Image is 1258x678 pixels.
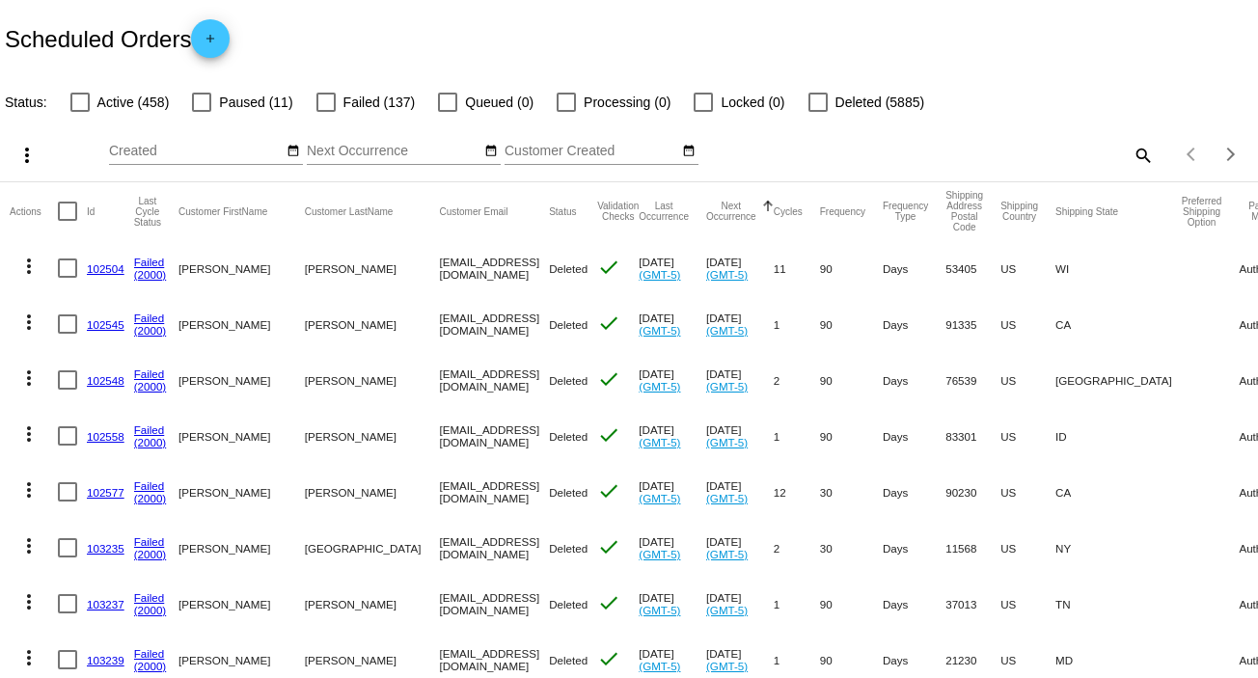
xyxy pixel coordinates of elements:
[639,408,706,464] mat-cell: [DATE]
[1055,464,1182,520] mat-cell: CA
[134,380,167,393] a: (2000)
[1000,352,1055,408] mat-cell: US
[639,464,706,520] mat-cell: [DATE]
[1055,240,1182,296] mat-cell: WI
[134,256,165,268] a: Failed
[1055,408,1182,464] mat-cell: ID
[945,190,983,232] button: Change sorting for ShippingPostcode
[597,591,620,614] mat-icon: check
[87,374,124,387] a: 102548
[439,352,549,408] mat-cell: [EMAIL_ADDRESS][DOMAIN_NAME]
[1000,201,1038,222] button: Change sorting for ShippingCountry
[706,604,748,616] a: (GMT-5)
[134,312,165,324] a: Failed
[1173,135,1212,174] button: Previous page
[774,408,820,464] mat-cell: 1
[639,268,680,281] a: (GMT-5)
[134,367,165,380] a: Failed
[820,205,865,217] button: Change sorting for Frequency
[87,542,124,555] a: 103235
[820,576,883,632] mat-cell: 90
[305,240,440,296] mat-cell: [PERSON_NAME]
[706,240,774,296] mat-cell: [DATE]
[17,366,41,390] mat-icon: more_vert
[439,205,507,217] button: Change sorting for CustomerEmail
[15,144,39,167] mat-icon: more_vert
[706,576,774,632] mat-cell: [DATE]
[17,590,41,613] mat-icon: more_vert
[549,205,576,217] button: Change sorting for Status
[639,296,706,352] mat-cell: [DATE]
[134,660,167,672] a: (2000)
[706,548,748,560] a: (GMT-5)
[287,144,300,159] mat-icon: date_range
[505,144,678,159] input: Customer Created
[706,436,748,448] a: (GMT-5)
[774,352,820,408] mat-cell: 2
[945,408,1000,464] mat-cell: 83301
[945,520,1000,576] mat-cell: 11568
[305,464,440,520] mat-cell: [PERSON_NAME]
[835,91,925,114] span: Deleted (5885)
[774,464,820,520] mat-cell: 12
[774,520,820,576] mat-cell: 2
[1000,520,1055,576] mat-cell: US
[774,576,820,632] mat-cell: 1
[721,91,784,114] span: Locked (0)
[706,408,774,464] mat-cell: [DATE]
[706,520,774,576] mat-cell: [DATE]
[439,296,549,352] mat-cell: [EMAIL_ADDRESS][DOMAIN_NAME]
[439,464,549,520] mat-cell: [EMAIL_ADDRESS][DOMAIN_NAME]
[305,205,394,217] button: Change sorting for CustomerLastName
[17,255,41,278] mat-icon: more_vert
[945,296,1000,352] mat-cell: 91335
[178,240,305,296] mat-cell: [PERSON_NAME]
[134,436,167,448] a: (2000)
[1212,135,1250,174] button: Next page
[883,352,945,408] mat-cell: Days
[1055,576,1182,632] mat-cell: TN
[17,646,41,669] mat-icon: more_vert
[1000,408,1055,464] mat-cell: US
[178,464,305,520] mat-cell: [PERSON_NAME]
[820,520,883,576] mat-cell: 30
[134,591,165,604] a: Failed
[87,598,124,610] a: 103237
[945,240,1000,296] mat-cell: 53405
[597,367,620,391] mat-icon: check
[639,576,706,632] mat-cell: [DATE]
[1000,464,1055,520] mat-cell: US
[883,408,945,464] mat-cell: Days
[883,296,945,352] mat-cell: Days
[134,268,167,281] a: (2000)
[1055,296,1182,352] mat-cell: CA
[305,352,440,408] mat-cell: [PERSON_NAME]
[883,240,945,296] mat-cell: Days
[706,296,774,352] mat-cell: [DATE]
[945,576,1000,632] mat-cell: 37013
[639,380,680,393] a: (GMT-5)
[639,548,680,560] a: (GMT-5)
[134,492,167,504] a: (2000)
[706,324,748,337] a: (GMT-5)
[706,268,748,281] a: (GMT-5)
[549,654,588,666] span: Deleted
[597,535,620,558] mat-icon: check
[1055,520,1182,576] mat-cell: NY
[584,91,670,114] span: Processing (0)
[87,205,95,217] button: Change sorting for Id
[134,604,167,616] a: (2000)
[682,144,696,159] mat-icon: date_range
[774,296,820,352] mat-cell: 1
[178,520,305,576] mat-cell: [PERSON_NAME]
[883,520,945,576] mat-cell: Days
[134,196,161,228] button: Change sorting for LastProcessingCycleId
[439,408,549,464] mat-cell: [EMAIL_ADDRESS][DOMAIN_NAME]
[1131,140,1154,170] mat-icon: search
[883,576,945,632] mat-cell: Days
[774,240,820,296] mat-cell: 11
[597,182,639,240] mat-header-cell: Validation Checks
[706,201,756,222] button: Change sorting for NextOccurrenceUtc
[1055,205,1118,217] button: Change sorting for ShippingState
[134,423,165,436] a: Failed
